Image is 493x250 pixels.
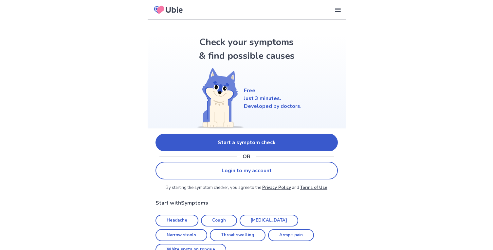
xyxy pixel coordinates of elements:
[210,229,265,241] a: Throat swelling
[155,199,338,207] p: Start with Symptoms
[244,87,301,94] p: Free.
[300,185,327,191] a: Terms of Use
[155,229,207,241] a: Narrow stools
[192,68,244,128] img: Shiba (Welcome)
[155,215,198,227] a: Headache
[201,215,237,227] a: Cough
[155,134,338,151] a: Start a symptom check
[262,185,291,191] a: Privacy Policy
[244,94,301,102] p: Just 3 minutes.
[155,185,338,191] p: By starting the symptom checker, you agree to the and
[240,215,298,227] a: [MEDICAL_DATA]
[197,35,296,63] h1: Check your symptoms & find possible causes
[268,229,314,241] a: Armpit pain
[244,102,301,110] p: Developed by doctors.
[155,162,338,179] a: Login to my account
[243,153,250,160] p: OR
